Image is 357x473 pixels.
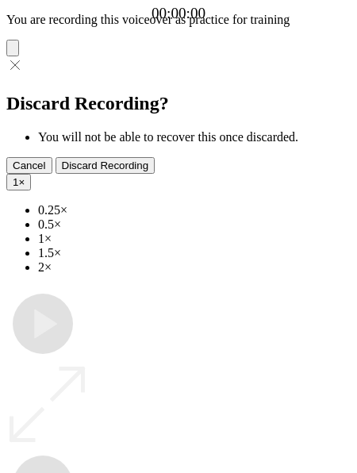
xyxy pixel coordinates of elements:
li: 0.25× [38,203,351,217]
button: Cancel [6,157,52,174]
li: 1.5× [38,246,351,260]
button: Discard Recording [56,157,155,174]
li: 0.5× [38,217,351,232]
li: 1× [38,232,351,246]
li: You will not be able to recover this once discarded. [38,130,351,144]
p: You are recording this voiceover as practice for training [6,13,351,27]
a: 00:00:00 [152,5,205,22]
span: 1 [13,176,18,188]
button: 1× [6,174,31,190]
h2: Discard Recording? [6,93,351,114]
li: 2× [38,260,351,275]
